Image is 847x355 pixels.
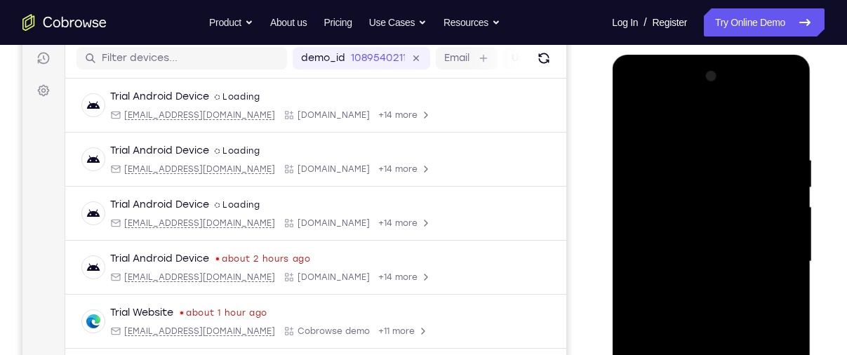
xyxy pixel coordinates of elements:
button: Refresh [510,42,533,65]
div: App [261,321,347,332]
div: Email [88,321,253,332]
span: +14 more [356,213,395,224]
div: Email [88,213,253,224]
button: Resources [443,8,500,36]
span: android@example.com [102,213,253,224]
div: App [261,213,347,224]
span: Cobrowse.io [275,213,347,224]
span: +14 more [356,267,395,278]
div: Trial Android Device [88,193,187,207]
div: Trial Android Device [88,247,187,261]
span: Cobrowse demo [275,321,347,332]
span: / [643,14,646,31]
label: User ID [489,46,525,60]
span: web@example.com [102,321,253,332]
div: Open device details [43,128,544,182]
div: Loading [192,140,238,152]
a: About us [270,8,307,36]
div: Open device details [43,182,544,236]
span: Cobrowse.io [275,267,347,278]
div: Open device details [43,236,544,290]
span: +11 more [356,321,392,332]
input: Filter devices... [79,46,256,60]
span: android@example.com [102,267,253,278]
div: Open device details [43,290,544,344]
div: Last seen [158,307,161,309]
div: Trial Android Device [88,139,187,153]
time: Fri Sep 05 2025 11:08:46 GMT+0300 (Eastern European Summer Time) [199,248,288,260]
div: Email [88,159,253,170]
span: android@example.com [102,159,253,170]
span: Cobrowse.io [275,159,347,170]
a: Log In [612,8,638,36]
div: Email [88,105,253,116]
div: App [261,267,347,278]
a: Pricing [324,8,352,36]
div: Open device details [43,74,544,128]
div: Email [88,267,253,278]
div: Loading [192,194,238,206]
div: Loading [192,86,238,98]
div: Last seen [194,253,196,255]
div: Trial Website [88,301,151,315]
a: Try Online Demo [704,8,825,36]
a: Register [653,8,687,36]
span: Cobrowse.io [275,105,347,116]
label: Email [422,46,447,60]
time: Fri Sep 05 2025 11:24:58 GMT+0300 (Eastern European Summer Time) [164,302,245,314]
div: Trial Android Device [88,85,187,99]
span: android@example.com [102,105,253,116]
div: App [261,159,347,170]
a: Go to the home page [22,14,107,31]
span: +14 more [356,105,395,116]
button: Use Cases [369,8,427,36]
button: Product [209,8,253,36]
h1: Connect [54,8,131,31]
div: App [261,105,347,116]
span: +14 more [356,159,395,170]
label: demo_id [279,46,323,60]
